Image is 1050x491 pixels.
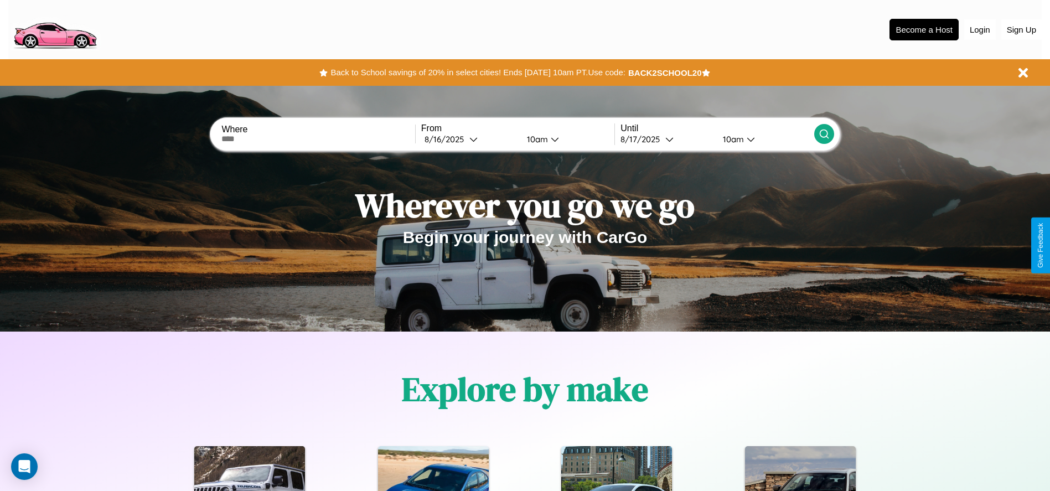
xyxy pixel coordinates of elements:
button: 8/16/2025 [421,133,518,145]
button: 10am [714,133,814,145]
button: 10am [518,133,615,145]
label: Until [620,123,814,133]
b: BACK2SCHOOL20 [628,68,702,77]
button: Back to School savings of 20% in select cities! Ends [DATE] 10am PT.Use code: [328,65,628,80]
button: Become a Host [889,19,959,40]
label: From [421,123,614,133]
div: 10am [717,134,747,144]
div: Open Intercom Messenger [11,453,38,480]
div: 8 / 16 / 2025 [425,134,469,144]
button: Sign Up [1001,19,1042,40]
div: 8 / 17 / 2025 [620,134,665,144]
h1: Explore by make [402,366,648,412]
label: Where [221,125,415,135]
button: Login [964,19,996,40]
div: 10am [521,134,551,144]
img: logo [8,6,101,51]
div: Give Feedback [1037,223,1044,268]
